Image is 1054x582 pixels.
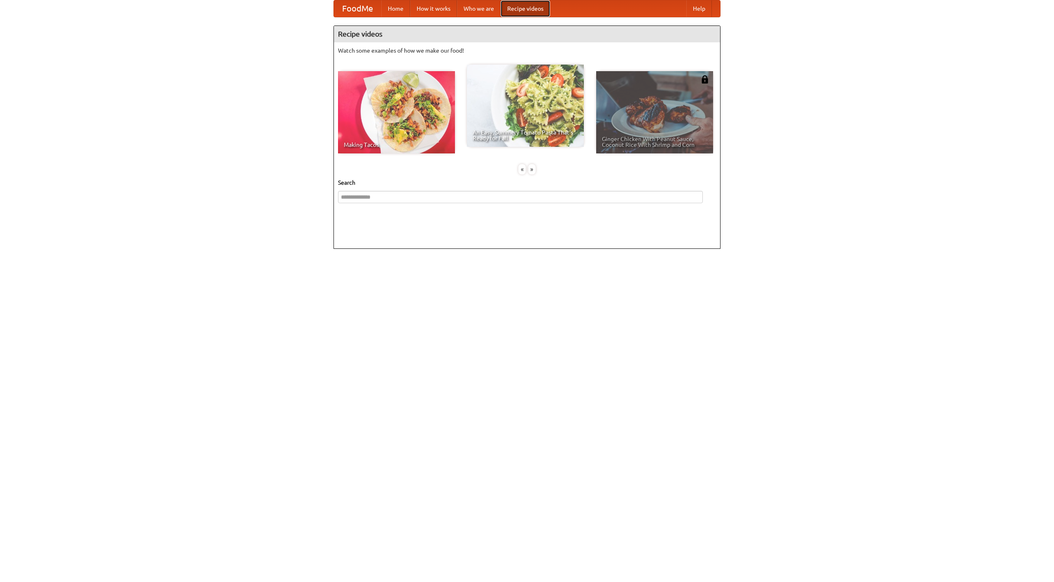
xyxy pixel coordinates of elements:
div: « [518,164,526,174]
p: Watch some examples of how we make our food! [338,46,716,55]
a: Recipe videos [501,0,550,17]
a: FoodMe [334,0,381,17]
img: 483408.png [701,75,709,83]
a: Home [381,0,410,17]
a: Who we are [457,0,501,17]
a: Making Tacos [338,71,455,153]
a: An Easy, Summery Tomato Pasta That's Ready for Fall [467,65,584,147]
div: » [528,164,536,174]
h5: Search [338,179,716,187]
span: Making Tacos [344,142,449,148]
span: An Easy, Summery Tomato Pasta That's Ready for Fall [473,130,578,141]
a: How it works [410,0,457,17]
a: Help [686,0,712,17]
h4: Recipe videos [334,26,720,42]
